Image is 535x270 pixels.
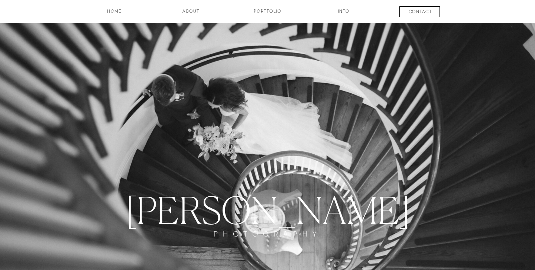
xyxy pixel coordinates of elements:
a: HOME [87,8,142,20]
a: Portfolio [240,8,295,20]
a: [PERSON_NAME] [109,188,427,229]
a: INFO [325,8,362,20]
a: about [172,8,210,20]
a: PHOTOGRAPHY [204,229,331,252]
a: contact [393,8,448,17]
